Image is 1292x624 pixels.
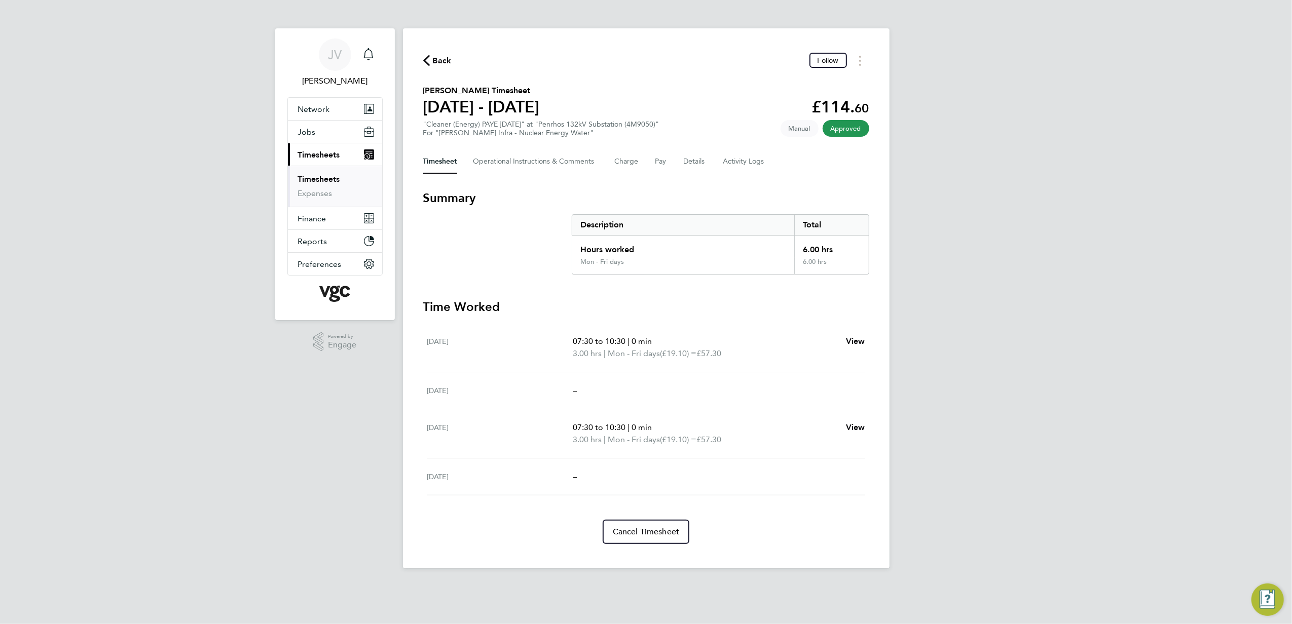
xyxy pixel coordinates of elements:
a: View [846,421,865,434]
div: Summary [572,214,869,275]
a: Expenses [298,188,333,198]
nav: Main navigation [275,28,395,320]
span: 0 min [632,336,652,346]
div: [DATE] [427,471,573,483]
div: [DATE] [427,384,573,397]
div: 6.00 hrs [794,258,868,274]
a: Timesheets [298,174,340,184]
span: Powered by [328,332,356,341]
span: £57.30 [696,435,721,444]
span: Jobs [298,127,316,137]
span: 07:30 to 10:30 [573,336,625,346]
span: Mon - Fri days [608,434,660,446]
button: Network [288,98,382,120]
span: This timesheet was manually created. [781,120,819,137]
span: Mon - Fri days [608,347,660,360]
div: 6.00 hrs [794,236,868,258]
div: Hours worked [572,236,795,258]
button: Pay [655,149,668,174]
span: Jana Venizelou [287,75,383,87]
button: Timesheets [288,143,382,166]
div: Timesheets [288,166,382,207]
a: Go to home page [287,286,383,302]
img: vgcgroup-logo-retina.png [319,286,350,302]
button: Timesheet [423,149,457,174]
button: Follow [809,53,847,68]
app-decimal: £114. [812,97,869,116]
span: Engage [328,341,356,349]
span: Follow [818,56,839,65]
a: JV[PERSON_NAME] [287,38,383,87]
span: 0 min [632,422,652,432]
button: Charge [615,149,639,174]
span: Network [298,104,330,114]
span: Cancel Timesheet [613,527,680,537]
h3: Summary [423,190,869,206]
span: View [846,422,865,432]
span: Back [433,55,452,67]
span: (£19.10) = [660,435,696,444]
span: 3.00 hrs [573,435,602,444]
div: Mon - Fri days [580,258,624,266]
div: "Cleaner (Energy) PAYE [DATE]" at "Penrhos 132kV Substation (4M9050)" [423,120,659,137]
span: £57.30 [696,348,721,358]
span: – [573,385,577,395]
h2: [PERSON_NAME] Timesheet [423,85,540,97]
button: Back [423,54,452,67]
span: 3.00 hrs [573,348,602,358]
span: – [573,472,577,481]
span: | [604,348,606,358]
button: Cancel Timesheet [603,520,690,544]
span: View [846,336,865,346]
button: Engage Resource Center [1251,583,1284,616]
section: Timesheet [423,190,869,544]
span: (£19.10) = [660,348,696,358]
button: Activity Logs [723,149,766,174]
button: Operational Instructions & Comments [473,149,599,174]
span: Timesheets [298,150,340,160]
div: Total [794,215,868,235]
span: | [627,336,630,346]
span: Reports [298,237,327,246]
div: For "[PERSON_NAME] Infra - Nuclear Energy Water" [423,129,659,137]
button: Reports [288,230,382,252]
span: Finance [298,214,326,223]
span: | [604,435,606,444]
span: 07:30 to 10:30 [573,422,625,432]
span: | [627,422,630,432]
button: Preferences [288,253,382,275]
span: This timesheet has been approved. [823,120,869,137]
h3: Time Worked [423,299,869,315]
div: [DATE] [427,335,573,360]
button: Timesheets Menu [851,53,869,68]
div: [DATE] [427,421,573,446]
a: View [846,335,865,347]
button: Jobs [288,121,382,143]
button: Details [684,149,707,174]
div: Description [572,215,795,235]
a: Powered byEngage [313,332,356,352]
button: Finance [288,207,382,229]
h1: [DATE] - [DATE] [423,97,540,117]
span: JV [328,48,342,61]
span: Preferences [298,259,342,269]
span: 60 [855,101,869,115]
